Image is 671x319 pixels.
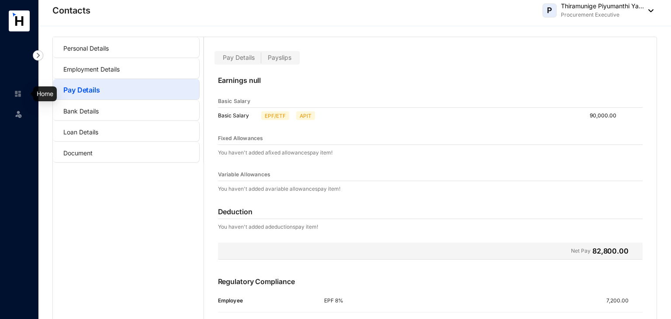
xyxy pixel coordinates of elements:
p: Regulatory Compliance [218,276,643,296]
p: Basic Salary [218,97,250,106]
a: Personal Details [63,45,109,52]
span: Pay Details [223,54,255,61]
img: leave-unselected.2934df6273408c3f84d9.svg [14,110,23,118]
p: Procurement Executive [561,10,644,19]
p: EPF/ETF [265,112,286,120]
img: nav-icon-right.af6afadce00d159da59955279c43614e.svg [33,50,43,61]
a: Pay Details [63,86,100,94]
span: Payslips [268,54,291,61]
p: Net Pay [571,246,591,256]
img: dropdown-black.8e83cc76930a90b1a4fdb6d089b7bf3a.svg [644,9,654,12]
p: Earnings null [218,75,643,95]
p: APIT [300,112,311,120]
p: Fixed Allowances [218,134,263,143]
a: Loan Details [63,128,98,136]
img: home-unselected.a29eae3204392db15eaf.svg [14,90,22,98]
p: Employee [218,296,324,305]
p: You haven't added a deductions pay item! [218,223,318,231]
p: Variable Allowances [218,170,271,179]
p: Deduction [218,206,252,217]
p: Contacts [52,4,90,17]
a: Document [63,149,93,157]
span: P [547,7,552,14]
p: You haven't added a fixed allowances pay item! [218,148,332,157]
p: 7,200.00 [606,296,643,305]
a: Bank Details [63,107,99,115]
li: Home [7,85,28,103]
p: 82,800.00 [592,246,629,256]
p: Basic Salary [218,111,258,120]
p: EPF 8% [324,296,417,305]
a: Employment Details [63,65,120,73]
p: Thiramunige Piyumanthi Ya... [561,2,644,10]
p: 90,000.00 [590,111,623,120]
p: You haven't added a variable allowances pay item! [218,185,340,193]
